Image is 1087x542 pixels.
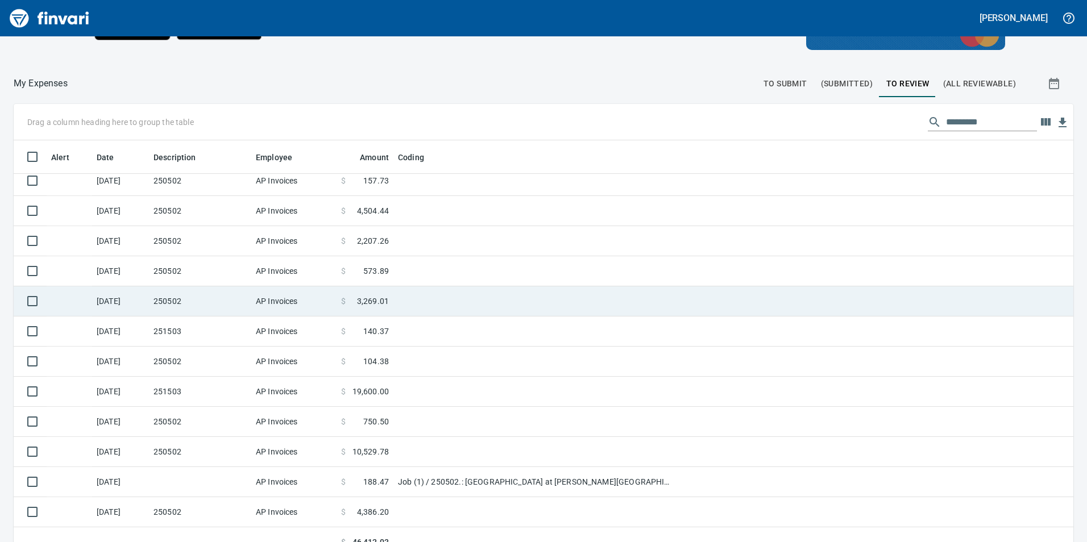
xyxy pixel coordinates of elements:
span: 4,386.20 [357,506,389,518]
td: AP Invoices [251,226,337,256]
td: 250502 [149,407,251,437]
span: $ [341,386,346,397]
h5: [PERSON_NAME] [980,12,1048,24]
td: AP Invoices [251,196,337,226]
span: Employee [256,151,292,164]
p: My Expenses [14,77,68,90]
span: $ [341,205,346,216]
td: 250502 [149,347,251,377]
td: 251503 [149,316,251,347]
span: Date [97,151,114,164]
td: Job (1) / 250502.: [GEOGRAPHIC_DATA] at [PERSON_NAME][GEOGRAPHIC_DATA] / 301209. .: BS1 - Excavat... [393,467,678,497]
span: 10,529.78 [352,446,389,457]
span: 750.50 [363,416,389,427]
span: 3,269.01 [357,295,389,307]
td: 250502 [149,166,251,196]
td: [DATE] [92,437,149,467]
td: 250502 [149,497,251,527]
span: 573.89 [363,265,389,277]
td: AP Invoices [251,347,337,377]
td: [DATE] [92,407,149,437]
span: 188.47 [363,476,389,487]
td: AP Invoices [251,407,337,437]
td: AP Invoices [251,377,337,407]
td: [DATE] [92,166,149,196]
span: Description [153,151,211,164]
td: [DATE] [92,347,149,377]
td: [DATE] [92,316,149,347]
span: To Review [886,77,930,91]
span: $ [341,175,346,186]
span: 157.73 [363,175,389,186]
img: Finvari [7,5,92,32]
span: $ [341,235,346,247]
button: [PERSON_NAME] [977,9,1051,27]
span: To Submit [764,77,807,91]
nav: breadcrumb [14,77,68,90]
span: $ [341,326,346,337]
span: (Submitted) [821,77,873,91]
td: 250502 [149,286,251,316]
span: $ [341,506,346,518]
td: 250502 [149,226,251,256]
td: AP Invoices [251,316,337,347]
td: 250502 [149,196,251,226]
td: 250502 [149,256,251,286]
span: (All Reviewable) [943,77,1016,91]
span: $ [341,265,346,277]
td: [DATE] [92,286,149,316]
button: Show transactions within a particular date range [1037,70,1073,97]
td: [DATE] [92,377,149,407]
span: $ [341,295,346,307]
td: AP Invoices [251,497,337,527]
span: Employee [256,151,307,164]
span: Amount [345,151,389,164]
td: [DATE] [92,226,149,256]
td: 250502 [149,437,251,467]
td: AP Invoices [251,286,337,316]
td: AP Invoices [251,256,337,286]
td: [DATE] [92,196,149,226]
td: AP Invoices [251,437,337,467]
span: Coding [398,151,439,164]
td: 251503 [149,377,251,407]
span: Description [153,151,196,164]
span: $ [341,446,346,457]
span: Date [97,151,129,164]
td: [DATE] [92,467,149,497]
span: Alert [51,151,69,164]
p: Drag a column heading here to group the table [27,116,194,128]
span: $ [341,476,346,487]
span: Alert [51,151,84,164]
span: Amount [360,151,389,164]
td: AP Invoices [251,467,337,497]
td: AP Invoices [251,166,337,196]
span: 2,207.26 [357,235,389,247]
span: 19,600.00 [352,386,389,397]
span: 140.37 [363,326,389,337]
span: Coding [398,151,424,164]
span: $ [341,356,346,367]
td: [DATE] [92,256,149,286]
span: 104.38 [363,356,389,367]
span: $ [341,416,346,427]
td: [DATE] [92,497,149,527]
span: 4,504.44 [357,205,389,216]
button: Download Table [1054,114,1071,131]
